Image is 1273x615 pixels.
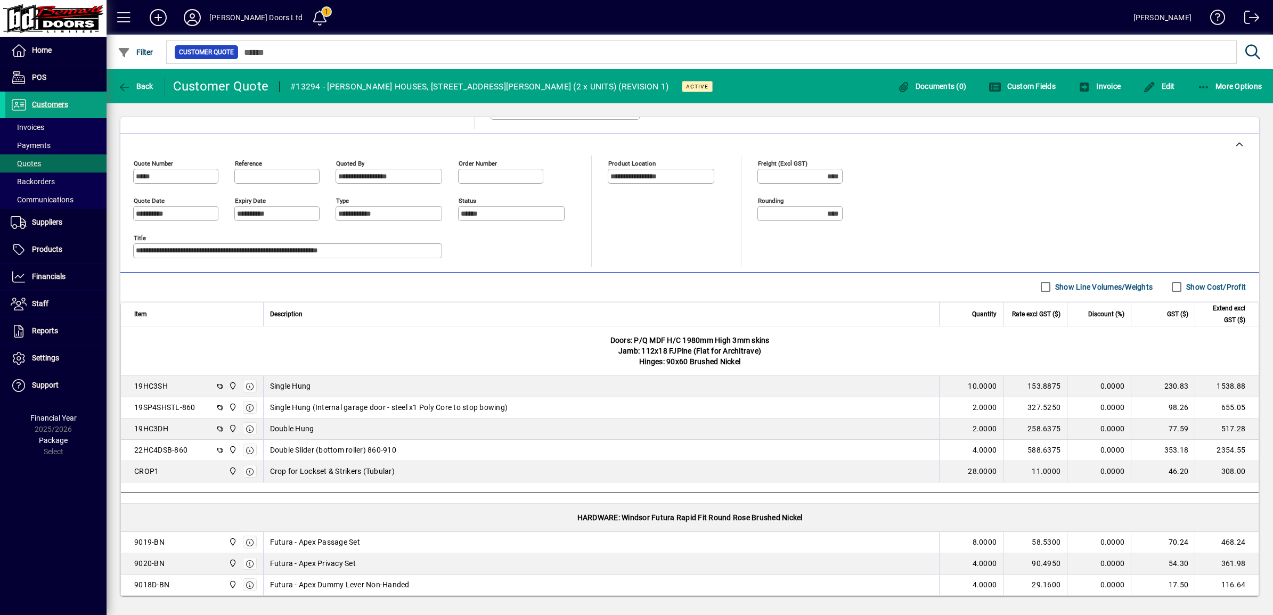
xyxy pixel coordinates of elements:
button: Filter [115,43,156,62]
a: POS [5,64,107,91]
span: Customers [32,100,68,109]
label: Show Line Volumes/Weights [1053,282,1153,292]
span: Active [686,83,708,90]
button: More Options [1195,77,1265,96]
span: Settings [32,354,59,362]
td: 0.0000 [1067,461,1131,482]
span: Futura - Apex Passage Set [270,537,360,547]
div: Doors: P/Q MDF H/C 1980mm High 3mm skins Jamb: 112x18 FJPine (Flat for Architrave) Hinges: 90x60 ... [121,326,1259,375]
mat-label: Quoted by [336,159,364,167]
span: Rate excl GST ($) [1012,308,1060,320]
mat-label: Title [134,234,146,241]
span: Bennett Doors Ltd [226,401,238,413]
span: Financials [32,272,66,281]
span: Invoices [11,123,44,132]
span: Package [39,436,68,445]
div: 19HC3SH [134,381,168,391]
span: 10.0000 [968,381,997,391]
span: More Options [1197,82,1262,91]
td: 46.20 [1131,461,1195,482]
mat-label: Reference [235,159,262,167]
div: HARDWARE: Windsor Futura Rapid Fit Round Rose Brushed Nickel [121,504,1259,531]
div: [PERSON_NAME] [1133,9,1192,26]
button: Invoice [1075,77,1123,96]
span: 8.0000 [973,537,997,547]
span: 2.0000 [973,402,997,413]
span: 4.0000 [973,558,997,569]
a: Communications [5,191,107,209]
span: Filter [118,48,153,56]
a: Payments [5,136,107,154]
span: 28.0000 [968,466,997,477]
span: Double Hung [270,423,314,434]
div: 327.5250 [1010,402,1060,413]
td: 98.26 [1131,397,1195,419]
div: 9019-BN [134,537,165,547]
td: 77.59 [1131,419,1195,440]
span: 2.0000 [973,423,997,434]
mat-label: Status [459,196,476,204]
td: 0.0000 [1067,419,1131,440]
span: Invoice [1078,82,1121,91]
a: Settings [5,345,107,372]
span: Futura - Apex Privacy Set [270,558,356,569]
mat-label: Quote date [134,196,165,204]
td: 0.0000 [1067,440,1131,461]
button: Edit [1140,77,1178,96]
a: Staff [5,291,107,317]
div: 58.5300 [1010,537,1060,547]
span: Extend excl GST ($) [1202,302,1245,326]
div: 588.6375 [1010,445,1060,455]
span: Payments [11,141,51,150]
a: Financials [5,264,107,290]
span: Futura - Apex Dummy Lever Non-Handed [270,579,410,590]
div: 258.6375 [1010,423,1060,434]
span: Description [270,308,303,320]
td: 0.0000 [1067,397,1131,419]
mat-label: Quote number [134,159,173,167]
a: Suppliers [5,209,107,236]
span: Suppliers [32,218,62,226]
a: Backorders [5,173,107,191]
span: Bennett Doors Ltd [226,579,238,591]
span: Crop for Lockset & Strikers (Tubular) [270,466,395,477]
a: Reports [5,318,107,345]
div: 90.4950 [1010,558,1060,569]
td: 308.00 [1195,461,1259,482]
div: 153.8875 [1010,381,1060,391]
mat-label: Expiry date [235,196,266,204]
mat-label: Freight (excl GST) [758,159,807,167]
div: 9018D-BN [134,579,169,590]
span: POS [32,73,46,81]
div: 22HC4DSB-860 [134,445,187,455]
td: 361.98 [1195,553,1259,575]
span: Financial Year [30,414,77,422]
td: 655.05 [1195,397,1259,419]
div: #13294 - [PERSON_NAME] HOUSES, [STREET_ADDRESS][PERSON_NAME] (2 x UNITS) (REVISION 1) [290,78,668,95]
div: 19SP4SHSTL-860 [134,402,195,413]
div: [PERSON_NAME] Doors Ltd [209,9,303,26]
a: Home [5,37,107,64]
td: 17.50 [1131,575,1195,596]
td: 0.0000 [1067,532,1131,553]
div: Customer Quote [173,78,269,95]
span: Bennett Doors Ltd [226,423,238,434]
td: 70.24 [1131,532,1195,553]
span: Staff [32,299,48,308]
td: 0.0000 [1067,575,1131,596]
mat-label: Product location [608,159,656,167]
span: Support [32,381,59,389]
td: 116.64 [1195,575,1259,596]
span: Reports [32,326,58,335]
span: Item [134,308,147,320]
button: Documents (0) [894,77,969,96]
mat-label: Rounding [758,196,784,204]
span: Back [118,82,153,91]
td: 0.0000 [1067,376,1131,397]
div: 19HC3DH [134,423,168,434]
a: Support [5,372,107,399]
span: Single Hung [270,381,311,391]
span: Products [32,245,62,253]
td: 2354.55 [1195,440,1259,461]
label: Show Cost/Profit [1184,282,1246,292]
